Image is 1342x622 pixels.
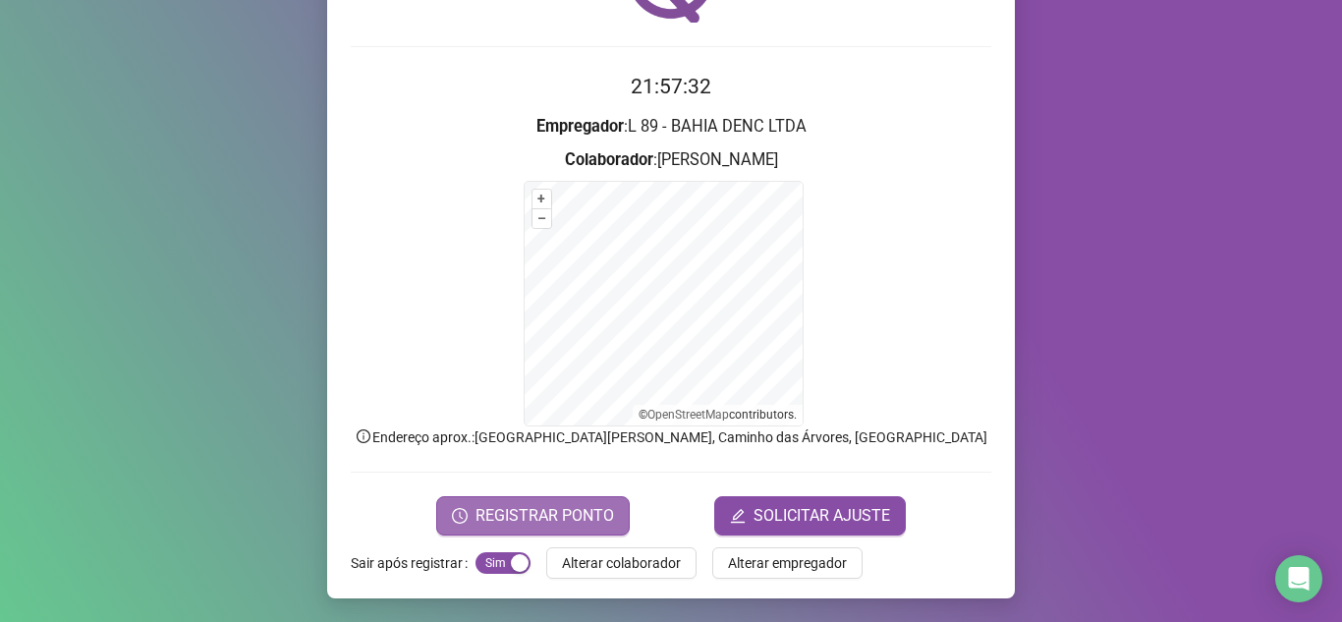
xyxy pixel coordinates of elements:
[532,209,551,228] button: –
[1275,555,1322,602] div: Open Intercom Messenger
[355,427,372,445] span: info-circle
[536,117,624,136] strong: Empregador
[452,508,468,524] span: clock-circle
[714,496,906,536] button: editSOLICITAR AJUSTE
[639,408,797,422] li: © contributors.
[631,75,711,98] time: 21:57:32
[436,496,630,536] button: REGISTRAR PONTO
[754,504,890,528] span: SOLICITAR AJUSTE
[351,114,991,140] h3: : L 89 - BAHIA DENC LTDA
[351,547,475,579] label: Sair após registrar
[475,504,614,528] span: REGISTRAR PONTO
[730,508,746,524] span: edit
[351,426,991,448] p: Endereço aprox. : [GEOGRAPHIC_DATA][PERSON_NAME], Caminho das Árvores, [GEOGRAPHIC_DATA]
[546,547,697,579] button: Alterar colaborador
[562,552,681,574] span: Alterar colaborador
[565,150,653,169] strong: Colaborador
[647,408,729,422] a: OpenStreetMap
[712,547,863,579] button: Alterar empregador
[728,552,847,574] span: Alterar empregador
[351,147,991,173] h3: : [PERSON_NAME]
[532,190,551,208] button: +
